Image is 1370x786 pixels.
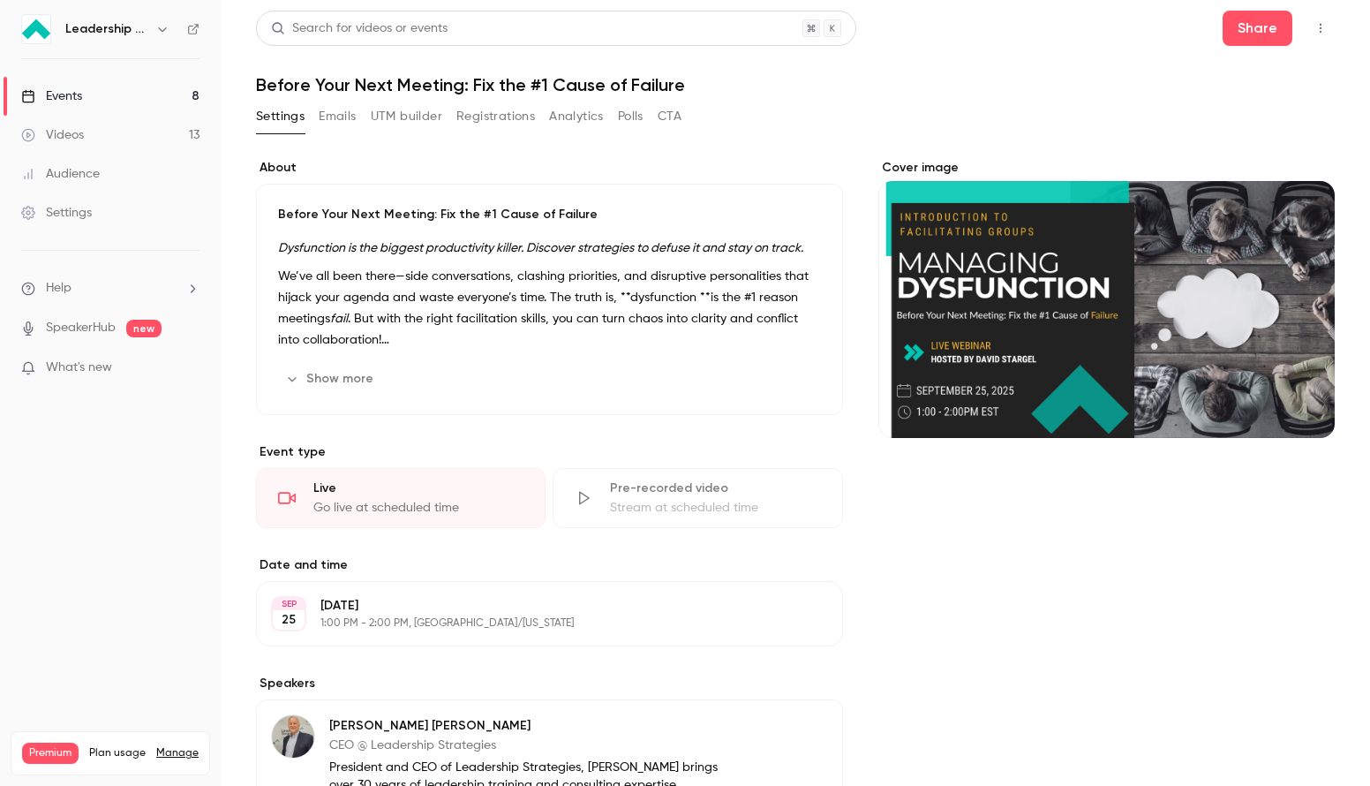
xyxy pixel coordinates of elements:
span: Premium [22,743,79,764]
img: Leadership Strategies - 2025 Webinars [22,15,50,43]
div: Videos [21,126,84,144]
div: Live [313,480,523,497]
img: David Stargel [272,715,314,758]
button: Show more [278,365,384,393]
div: Search for videos or events [271,19,448,38]
label: Speakers [256,675,843,692]
p: CEO @ Leadership Strategies [329,737,728,754]
button: UTM builder [371,102,442,131]
button: CTA [658,102,681,131]
div: Pre-recorded videoStream at scheduled time [553,468,842,528]
a: SpeakerHub [46,319,116,337]
label: Cover image [878,159,1335,177]
button: Share [1223,11,1292,46]
p: Event type [256,443,843,461]
em: fail [330,313,348,325]
p: 1:00 PM - 2:00 PM, [GEOGRAPHIC_DATA]/[US_STATE] [320,616,749,631]
em: Dysfunction is the biggest productivity killer. Discover strategies to defuse it and stay on track. [278,242,803,254]
div: Settings [21,204,92,222]
div: Go live at scheduled time [313,499,523,517]
span: Help [46,279,72,298]
label: About [256,159,843,177]
li: help-dropdown-opener [21,279,199,298]
p: 25 [282,611,296,629]
label: Date and time [256,556,843,574]
p: We’ve all been there—side conversations, clashing priorities, and disruptive personalities that h... [278,266,821,351]
iframe: Noticeable Trigger [178,360,199,376]
div: Audience [21,165,100,183]
div: SEP [273,598,305,610]
a: Manage [156,746,199,760]
h1: Before Your Next Meeting: Fix the #1 Cause of Failure [256,74,1335,95]
div: Events [21,87,82,105]
button: Settings [256,102,305,131]
button: Registrations [456,102,535,131]
p: Before Your Next Meeting: Fix the #1 Cause of Failure [278,206,821,223]
span: What's new [46,359,112,377]
span: new [126,320,162,337]
button: Analytics [549,102,604,131]
div: Stream at scheduled time [610,499,820,517]
p: [PERSON_NAME] [PERSON_NAME] [329,717,728,735]
h6: Leadership Strategies - 2025 Webinars [65,20,148,38]
button: Emails [319,102,356,131]
div: Pre-recorded video [610,480,820,497]
button: Polls [618,102,644,131]
div: LiveGo live at scheduled time [256,468,546,528]
p: [DATE] [320,597,749,615]
section: Cover image [878,159,1335,438]
span: Plan usage [89,746,146,760]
